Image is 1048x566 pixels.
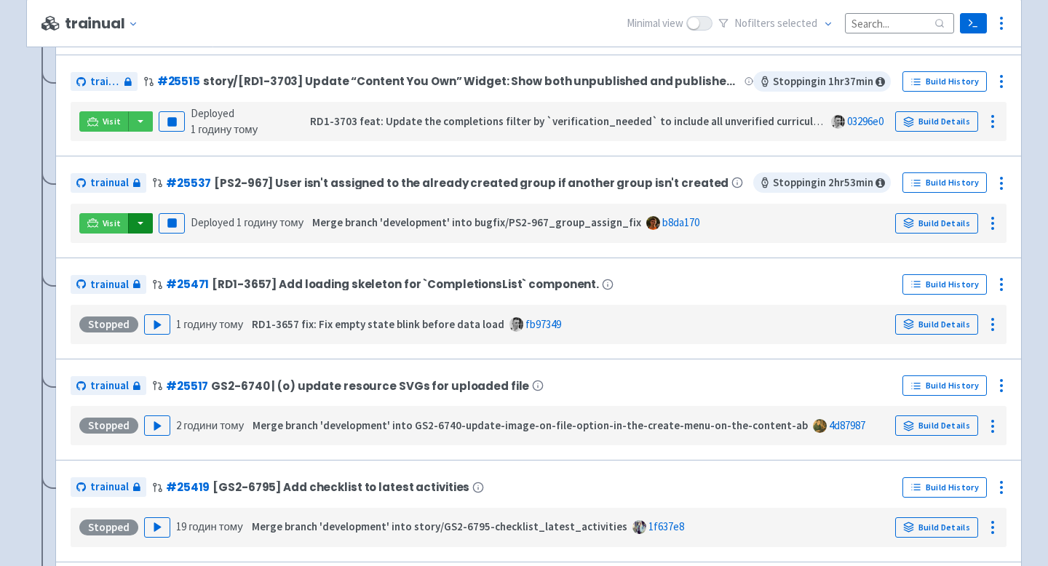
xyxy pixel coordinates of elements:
span: trainual [90,276,129,293]
a: #25419 [166,479,210,495]
a: Build Details [895,213,978,234]
a: trainual [71,275,146,295]
span: trainual [90,175,129,191]
strong: Merge branch 'development' into story/GS2-6795-checklist_latest_activities [252,519,627,533]
button: Play [144,517,170,538]
a: 4d87987 [829,418,865,432]
strong: RD1-3703 feat: Update the completions filter by `verification_needed` to include all unverified c... [310,114,833,128]
span: Visit [103,116,122,127]
span: selected [777,16,817,30]
a: #25517 [166,378,208,394]
button: Pause [159,213,185,234]
span: trainual [90,378,129,394]
span: story/[RD1-3703] Update “Content You Own” Widget: Show both unpublished and published content nee... [203,75,742,87]
strong: RD1-3657 fix: Fix empty state blink before data load [252,317,504,331]
a: Build History [902,375,987,396]
span: Stopping in 2 hr 53 min [753,172,891,193]
a: #25471 [166,276,209,292]
a: Build Details [895,314,978,335]
a: b8da170 [662,215,699,229]
time: 1 годину тому [176,317,243,331]
a: Visit [79,111,129,132]
span: trainual [90,479,129,495]
button: Play [144,415,170,436]
a: Build Details [895,415,978,436]
span: No filter s [734,15,817,32]
a: Terminal [960,13,987,33]
a: Build History [902,71,987,92]
a: Build History [902,274,987,295]
a: trainual [71,477,146,497]
span: Visit [103,218,122,229]
a: fb97349 [525,317,561,331]
span: GS2-6740 | (o) update resource SVGs for uploaded file [211,380,529,392]
strong: Merge branch 'development' into GS2-6740-update-image-on-file-option-in-the-create-menu-on-the-co... [253,418,808,432]
a: Build History [902,172,987,193]
a: 1f637e8 [648,519,684,533]
span: Deployed [191,106,258,137]
a: trainual [71,173,146,193]
a: trainual [71,72,138,92]
a: trainual [71,376,146,396]
span: trainual [90,73,120,90]
strong: Merge branch 'development' into bugfix/PS2-967_group_assign_fix [312,215,641,229]
time: 19 годин тому [176,519,243,533]
span: Minimal view [627,15,683,32]
a: Build History [902,477,987,498]
button: Play [144,314,170,335]
div: Stopped [79,418,138,434]
time: 1 годину тому [191,122,258,136]
button: Pause [159,111,185,132]
span: [GS2-6795] Add checklist to latest activities [213,481,469,493]
span: Deployed [191,215,303,229]
a: Build Details [895,517,978,538]
a: #25515 [157,73,200,89]
input: Search... [845,13,954,33]
a: 03296e0 [847,114,884,128]
time: 1 годину тому [237,215,303,229]
span: [RD1-3657] Add loading skeleton for `CompletionsList` component. [212,278,599,290]
div: Stopped [79,316,138,332]
time: 2 години тому [176,418,244,432]
a: Build Details [895,111,978,132]
div: Stopped [79,519,138,535]
span: [PS2-967] User isn't assigned to the already created group if another group isn't created [214,177,729,189]
span: Stopping in 1 hr 37 min [753,71,891,92]
button: trainual [65,15,144,32]
a: #25537 [166,175,211,191]
a: Visit [79,213,129,234]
